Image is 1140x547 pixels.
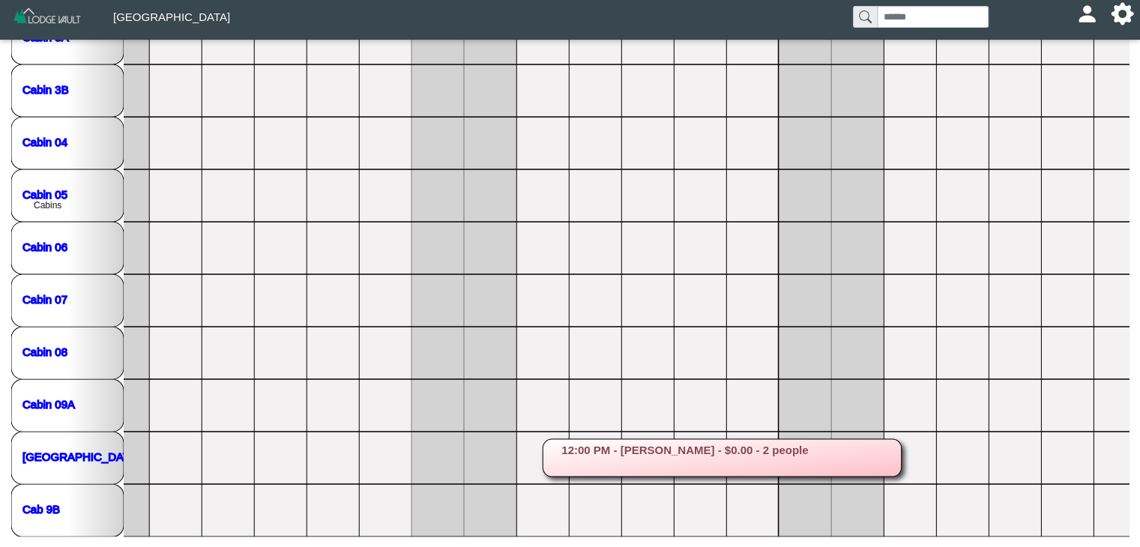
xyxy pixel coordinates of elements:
a: Cabin 08 [22,345,67,357]
svg: search [859,10,871,22]
a: Cab 9B [22,502,60,515]
a: [GEOGRAPHIC_DATA] [22,450,139,462]
a: Cabin 07 [22,292,67,305]
text: Cabins [34,200,61,211]
img: Z [12,6,83,32]
svg: gear fill [1117,8,1128,19]
a: Cabin 3B [22,82,69,95]
svg: person fill [1082,8,1093,19]
a: Cabin 04 [22,135,67,148]
a: Cabin 06 [22,240,67,253]
a: Cabin 09A [22,397,75,410]
a: Cabin 05 [22,187,67,200]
